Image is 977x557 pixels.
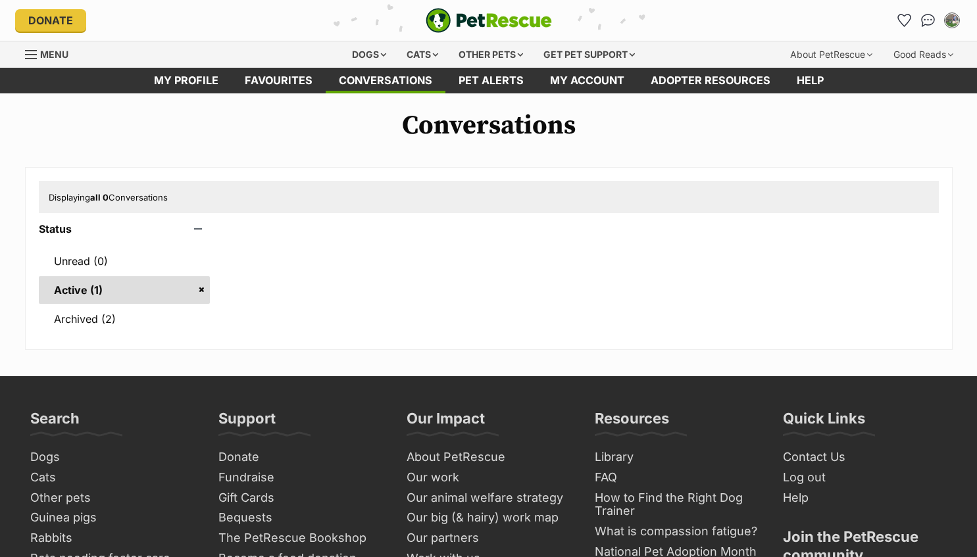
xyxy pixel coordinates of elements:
a: Log out [778,468,953,488]
div: Get pet support [534,41,644,68]
h3: Our Impact [407,409,485,435]
a: The PetRescue Bookshop [213,528,388,548]
a: Gift Cards [213,488,388,508]
a: Menu [25,41,78,65]
a: Unread (0) [39,247,211,275]
a: Favourites [894,10,915,31]
a: My profile [141,68,232,93]
a: What is compassion fatigue? [589,521,764,542]
div: About PetRescue [781,41,882,68]
div: Cats [397,41,447,68]
a: Rabbits [25,528,200,548]
a: How to Find the Right Dog Trainer [589,488,764,521]
a: Fundraise [213,468,388,488]
a: Help [778,488,953,508]
span: Menu [40,49,68,60]
div: Other pets [449,41,532,68]
h3: Resources [595,409,669,435]
a: Other pets [25,488,200,508]
div: Dogs [343,41,395,68]
img: chat-41dd97257d64d25036548639549fe6c8038ab92f7586957e7f3b1b290dea8141.svg [921,14,935,27]
a: Archived (2) [39,305,211,333]
span: Displaying Conversations [49,192,168,203]
a: Library [589,447,764,468]
a: Guinea pigs [25,508,200,528]
a: PetRescue [426,8,552,33]
h3: Support [218,409,276,435]
a: Pet alerts [445,68,537,93]
a: Cats [25,468,200,488]
a: Donate [15,9,86,32]
a: Our animal welfare strategy [401,488,576,508]
a: FAQ [589,468,764,488]
h3: Quick Links [783,409,865,435]
ul: Account quick links [894,10,963,31]
a: Donate [213,447,388,468]
a: My account [537,68,638,93]
a: Active (1) [39,276,211,304]
a: Bequests [213,508,388,528]
a: conversations [326,68,445,93]
a: Our partners [401,528,576,548]
a: Contact Us [778,447,953,468]
a: Our work [401,468,576,488]
img: logo-e224e6f780fb5917bec1dbf3a21bbac754714ae5b6737aabdf751b685950b380.svg [426,8,552,33]
a: Favourites [232,68,326,93]
strong: all 0 [90,192,109,203]
a: Conversations [918,10,939,31]
a: Our big (& hairy) work map [401,508,576,528]
a: Dogs [25,447,200,468]
div: Good Reads [884,41,963,68]
header: Status [39,223,211,235]
a: Help [784,68,837,93]
a: Adopter resources [638,68,784,93]
button: My account [941,10,963,31]
a: About PetRescue [401,447,576,468]
h3: Search [30,409,80,435]
img: Merelyn Matheson profile pic [945,14,959,27]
